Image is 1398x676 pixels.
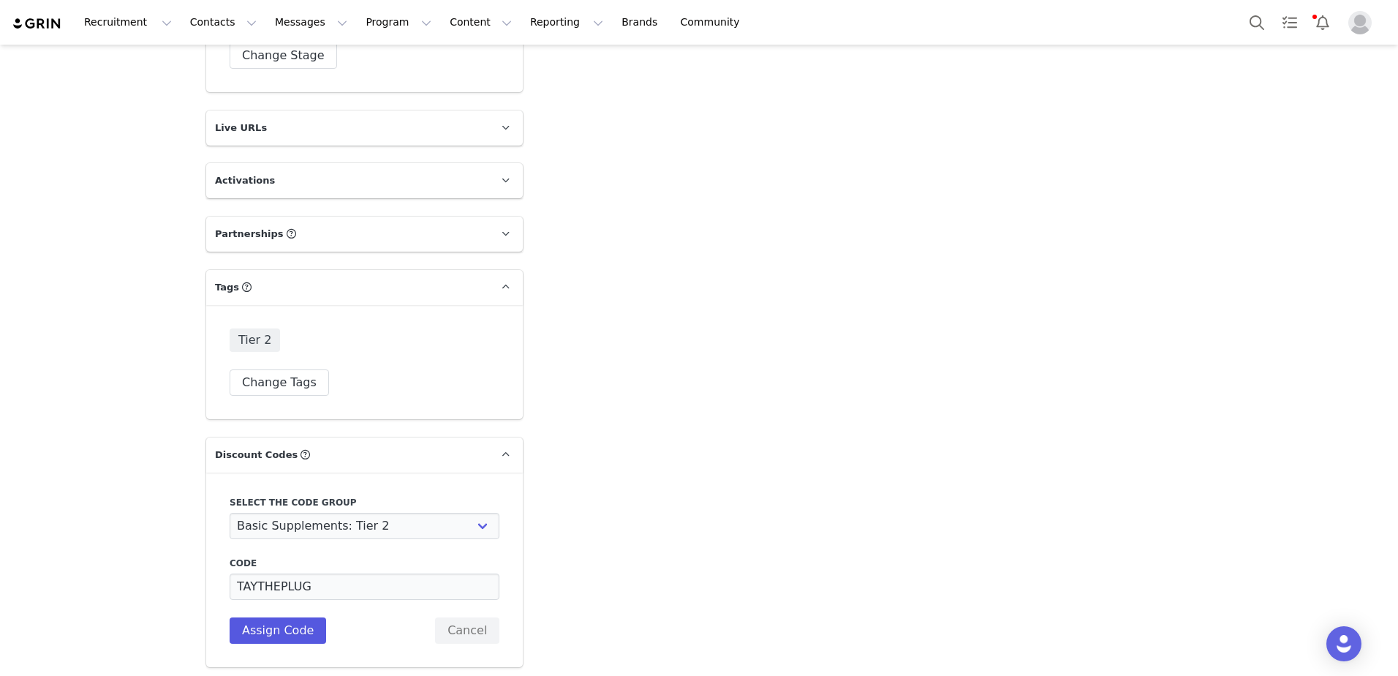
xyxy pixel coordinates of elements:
a: Tasks [1274,6,1306,39]
body: Rich Text Area. Press ALT-0 for help. [12,12,600,28]
span: Tier 2 [230,328,280,352]
button: Messages [266,6,356,39]
button: Cancel [435,617,499,644]
button: Profile [1340,11,1386,34]
button: Search [1241,6,1273,39]
img: grin logo [12,17,63,31]
button: Recruitment [75,6,181,39]
button: Change Tags [230,369,329,396]
button: Content [441,6,521,39]
button: Contacts [181,6,265,39]
div: Open Intercom Messenger [1326,626,1361,661]
span: Partnerships [215,227,284,241]
button: Program [357,6,440,39]
a: Brands [613,6,670,39]
label: Select the code group [230,496,499,509]
span: Discount Codes [215,448,298,462]
span: Activations [215,173,275,188]
button: Notifications [1307,6,1339,39]
a: Community [672,6,755,39]
button: Change Stage [230,42,337,69]
button: Assign Code [230,617,326,644]
span: Tags [215,280,239,295]
label: Code [230,557,499,570]
span: Live URLs [215,121,267,135]
button: Reporting [521,6,612,39]
img: placeholder-profile.jpg [1348,11,1372,34]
